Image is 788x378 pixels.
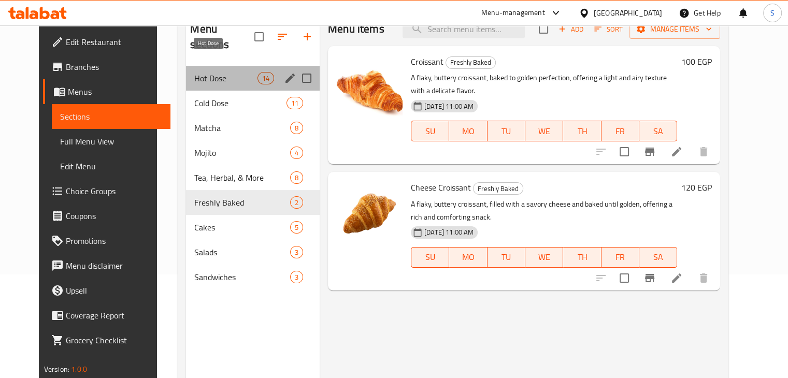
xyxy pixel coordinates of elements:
div: items [290,221,303,234]
button: Branch-specific-item [637,266,662,290]
span: Promotions [66,235,162,247]
button: SU [411,121,449,141]
button: TU [488,247,525,268]
span: Cold Dose [194,97,286,109]
button: Add [554,21,588,37]
div: [GEOGRAPHIC_DATA] [594,7,662,19]
span: Full Menu View [60,135,162,148]
span: [DATE] 11:00 AM [420,227,478,237]
span: Sort sections [270,24,295,49]
button: Manage items [629,20,720,39]
span: Choice Groups [66,185,162,197]
span: MO [453,250,483,265]
span: 3 [291,272,303,282]
span: Add item [554,21,588,37]
h2: Menu sections [190,21,254,52]
a: Full Menu View [52,129,170,154]
span: Tea, Herbal, & More [194,171,290,184]
span: Salads [194,246,290,258]
img: Cheese Croissant [336,180,403,246]
h6: 120 EGP [681,180,712,195]
h6: 100 EGP [681,54,712,69]
a: Coupons [43,203,170,228]
span: FR [606,124,635,139]
span: S [770,7,775,19]
div: Tea, Herbal, & More8 [186,165,320,190]
a: Choice Groups [43,179,170,203]
button: SA [639,121,677,141]
span: Hot Dose [194,72,257,84]
a: Sections [52,104,170,129]
span: TU [492,250,521,265]
button: TU [488,121,525,141]
span: Menus [68,85,162,98]
span: Mojito [194,147,290,159]
span: SA [643,124,673,139]
div: Freshly Baked2 [186,190,320,215]
span: TH [567,124,597,139]
nav: Menu sections [186,62,320,294]
span: Menu disclaimer [66,259,162,272]
span: 8 [291,173,303,183]
div: items [286,97,303,109]
button: WE [525,121,563,141]
span: Select to update [613,267,635,289]
span: Freshly Baked [474,183,523,195]
span: Add [557,23,585,35]
div: Matcha8 [186,115,320,140]
div: items [290,196,303,209]
span: 14 [258,74,274,83]
span: Matcha [194,122,290,134]
span: TH [567,250,597,265]
a: Branches [43,54,170,79]
span: Select section [533,18,554,40]
span: Freshly Baked [194,196,290,209]
a: Edit menu item [670,272,683,284]
div: items [290,147,303,159]
div: Menu-management [481,7,545,19]
span: Version: [44,362,69,376]
button: SU [411,247,449,268]
span: Croissant [411,54,443,69]
span: Manage items [638,23,712,36]
span: WE [529,250,559,265]
button: MO [449,121,487,141]
span: Upsell [66,284,162,297]
span: Branches [66,61,162,73]
h2: Menu items [328,21,384,37]
button: SA [639,247,677,268]
span: FR [606,250,635,265]
span: Freshly Baked [446,56,495,68]
button: delete [691,266,716,290]
span: SA [643,250,673,265]
button: delete [691,139,716,164]
span: Sort items [588,21,629,37]
span: Sandwiches [194,271,290,283]
span: 2 [291,198,303,208]
span: SU [416,124,445,139]
span: Cakes [194,221,290,234]
div: Hot Dose14edit [186,66,320,91]
span: Coverage Report [66,309,162,322]
button: FR [601,121,639,141]
input: search [403,20,525,38]
span: Select all sections [248,26,270,48]
a: Promotions [43,228,170,253]
span: Coupons [66,210,162,222]
div: Cold Dose11 [186,91,320,115]
span: Edit Restaurant [66,36,162,48]
span: Grocery Checklist [66,334,162,346]
button: Branch-specific-item [637,139,662,164]
span: Sort [594,23,623,35]
a: Edit menu item [670,146,683,158]
span: Sections [60,110,162,123]
span: 11 [287,98,303,108]
button: TH [563,247,601,268]
span: 4 [291,148,303,158]
button: FR [601,247,639,268]
div: Salads3 [186,240,320,265]
div: Mojito4 [186,140,320,165]
div: items [290,122,303,134]
a: Upsell [43,278,170,303]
